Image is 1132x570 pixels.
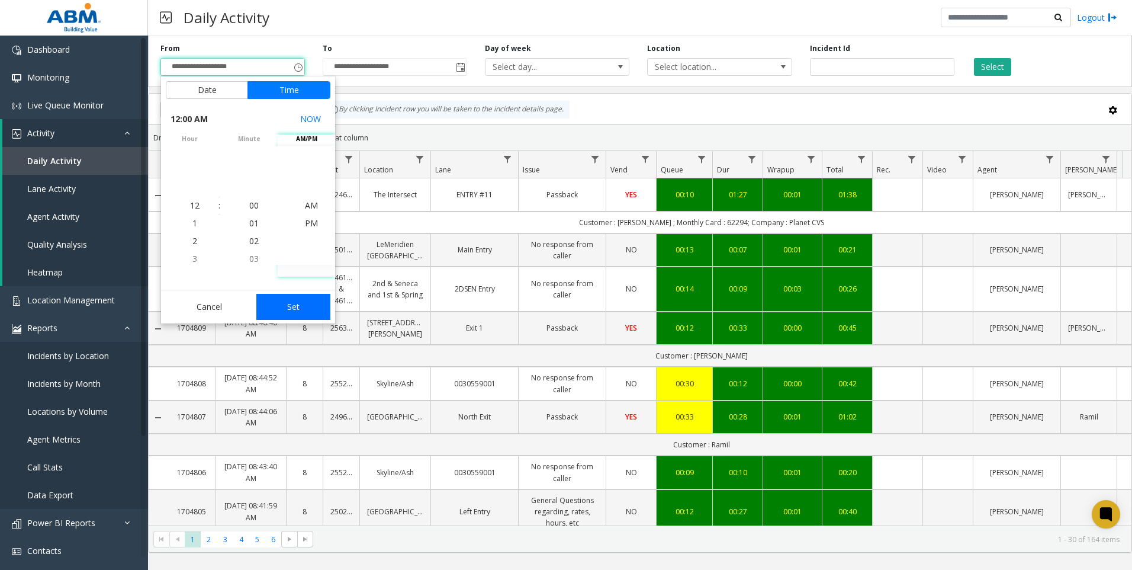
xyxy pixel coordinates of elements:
a: Skyline/Ash [367,467,423,478]
span: Agent [977,165,997,175]
div: 00:00 [770,378,815,389]
div: 00:01 [770,244,815,255]
img: 'icon' [12,547,21,556]
a: 8 [294,322,316,334]
span: Vend [610,165,628,175]
a: Lane Activity [2,175,148,203]
span: Wrapup [767,165,795,175]
img: 'icon' [12,324,21,334]
a: The Intersect [367,189,423,200]
span: 1 [192,217,197,229]
a: 00:14 [664,283,705,294]
label: Location [647,43,680,54]
a: 8 [294,506,316,517]
a: No response from caller [526,278,599,300]
a: NO [613,506,649,517]
div: 00:42 [829,378,865,389]
a: 00:27 [720,506,755,517]
a: 1704807 [175,411,208,422]
a: ENTRY #11 [438,189,511,200]
a: 00:10 [664,189,705,200]
a: [PERSON_NAME] [980,283,1053,294]
a: 00:10 [720,467,755,478]
a: [PERSON_NAME] [980,411,1053,422]
a: [GEOGRAPHIC_DATA] [367,411,423,422]
a: 25027890 [330,506,352,517]
a: [GEOGRAPHIC_DATA] [367,506,423,517]
span: Page 6 [265,531,281,547]
div: 00:20 [829,467,865,478]
span: Heatmap [27,267,63,278]
a: Collapse Details [149,191,168,200]
div: 01:27 [720,189,755,200]
a: Dur Filter Menu [744,151,760,167]
a: General Questions regarding, rates, hours, etc [526,495,599,529]
a: NO [613,244,649,255]
a: 0030559001 [438,467,511,478]
div: 00:40 [829,506,865,517]
span: YES [625,412,637,422]
span: Daily Activity [27,155,82,166]
a: Parker Filter Menu [1098,151,1114,167]
a: No response from caller [526,372,599,395]
button: Select [974,58,1011,76]
span: Location Management [27,294,115,306]
span: 02 [249,235,259,246]
img: 'icon' [12,46,21,55]
a: NO [613,378,649,389]
a: 8 [294,411,316,422]
span: Incidents by Location [27,350,109,361]
label: Incident Id [810,43,850,54]
a: 1704808 [175,378,208,389]
span: Location [364,165,393,175]
span: 12 [190,200,200,211]
a: Collapse Details [149,413,168,422]
div: 00:33 [664,411,705,422]
span: Lane [435,165,451,175]
span: Rec. [877,165,890,175]
a: Daily Activity [2,147,148,175]
span: 12:00 AM [171,111,208,127]
div: 00:01 [770,189,815,200]
a: 00:01 [770,467,815,478]
a: Passback [526,411,599,422]
div: 00:00 [770,322,815,334]
span: 00 [249,200,259,211]
a: 24611202 & 24611201 [330,272,352,306]
span: Toggle popup [454,59,467,75]
a: NO [613,467,649,478]
a: 00:28 [720,411,755,422]
a: 8 [294,467,316,478]
a: 25528459 [330,467,352,478]
a: 00:09 [720,283,755,294]
div: 00:12 [664,506,705,517]
a: [PERSON_NAME] [980,467,1053,478]
a: 00:33 [720,322,755,334]
div: 00:26 [829,283,865,294]
button: Time tab [247,81,330,99]
a: 00:30 [664,378,705,389]
a: 00:12 [664,322,705,334]
a: 00:45 [829,322,865,334]
a: Logout [1077,11,1117,24]
button: Select now [295,108,326,130]
span: Incidents by Month [27,378,101,389]
a: [DATE] 08:41:59 AM [223,500,279,523]
span: AM/PM [278,135,335,143]
div: 00:07 [720,244,755,255]
a: [DATE] 08:44:06 AM [223,406,279,428]
span: Lane Activity [27,183,76,194]
span: PM [305,217,318,229]
a: 22460005 [330,189,352,200]
a: Quality Analysis [2,230,148,258]
img: pageIcon [160,3,172,32]
a: No response from caller [526,239,599,261]
a: [DATE] 08:43:40 AM [223,461,279,483]
div: 00:21 [829,244,865,255]
a: No response from caller [526,461,599,483]
a: [PERSON_NAME] [1068,189,1110,200]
